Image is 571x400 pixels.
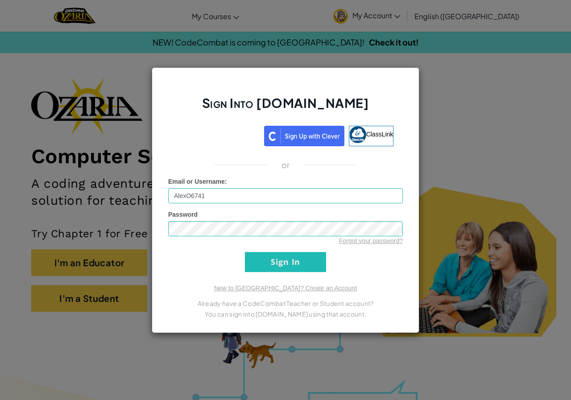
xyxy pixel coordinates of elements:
a: Forgot your password? [339,237,403,244]
p: or [281,160,290,170]
p: Already have a CodeCombat Teacher or Student account? [168,298,403,309]
img: classlink-logo-small.png [349,126,366,143]
a: New to [GEOGRAPHIC_DATA]? Create an Account [214,285,357,292]
span: ClassLink [366,130,393,137]
h2: Sign Into [DOMAIN_NAME] [168,95,403,120]
input: Sign In [245,252,326,272]
span: Password [168,211,198,218]
span: Email or Username [168,178,225,185]
label: : [168,177,227,186]
img: clever_sso_button@2x.png [264,126,344,146]
iframe: Sign in with Google Button [173,125,264,144]
p: You can sign into [DOMAIN_NAME] using that account. [168,309,403,319]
